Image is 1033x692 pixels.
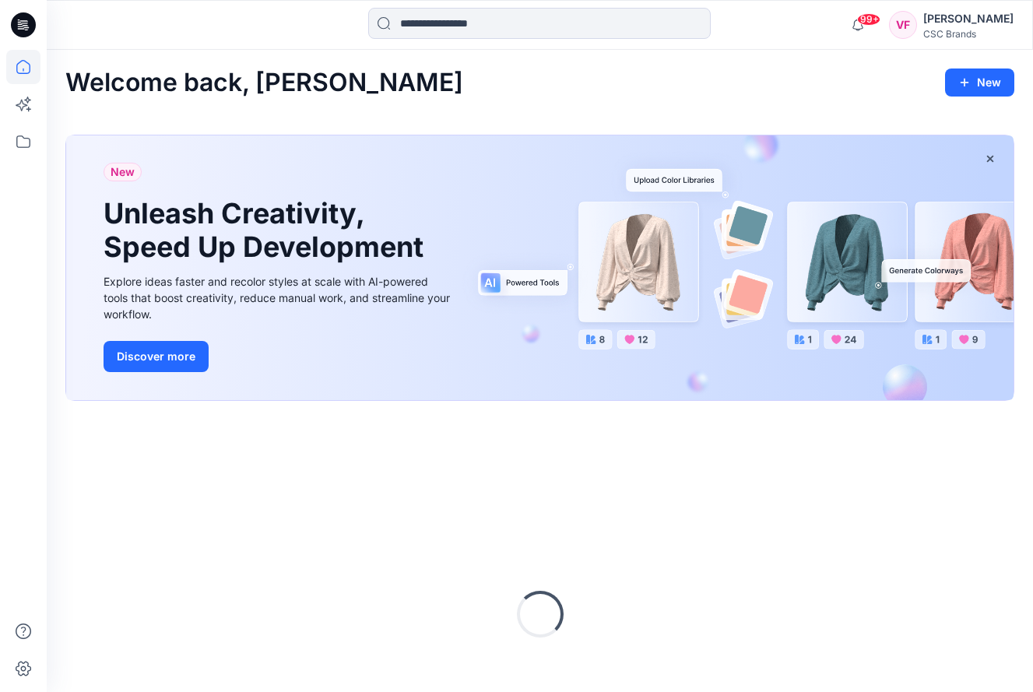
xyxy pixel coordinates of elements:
[111,163,135,181] span: New
[104,273,454,322] div: Explore ideas faster and recolor styles at scale with AI-powered tools that boost creativity, red...
[889,11,917,39] div: VF
[104,341,454,372] a: Discover more
[104,341,209,372] button: Discover more
[923,28,1014,40] div: CSC Brands
[923,9,1014,28] div: [PERSON_NAME]
[857,13,880,26] span: 99+
[945,68,1014,97] button: New
[65,68,463,97] h2: Welcome back, [PERSON_NAME]
[104,197,430,264] h1: Unleash Creativity, Speed Up Development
